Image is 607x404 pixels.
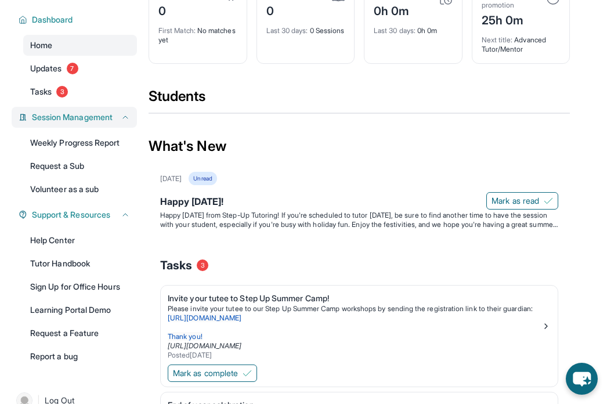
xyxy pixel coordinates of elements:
[566,363,598,395] button: chat-button
[67,63,78,74] span: 7
[189,172,216,185] div: Unread
[158,26,196,35] span: First Match :
[161,286,558,362] a: Invite your tutee to Step Up Summer Camp!Please invite your tutee to our Step Up Summer Camp work...
[374,26,415,35] span: Last 30 days :
[30,86,52,98] span: Tasks
[23,179,137,200] a: Volunteer as a sub
[168,351,541,360] div: Posted [DATE]
[23,300,137,320] a: Learning Portal Demo
[32,209,110,221] span: Support & Resources
[482,28,561,54] div: Advanced Tutor/Mentor
[23,346,137,367] a: Report a bug
[27,111,130,123] button: Session Management
[149,121,570,172] div: What's New
[266,26,308,35] span: Last 30 days :
[160,194,558,211] div: Happy [DATE]!
[30,39,52,51] span: Home
[374,19,453,35] div: 0h 0m
[197,259,208,271] span: 3
[168,293,541,304] div: Invite your tutee to Step Up Summer Camp!
[30,63,62,74] span: Updates
[160,211,558,229] p: Happy [DATE] from Step-Up Tutoring! If you're scheduled to tutor [DATE], be sure to find another ...
[27,14,130,26] button: Dashboard
[23,276,137,297] a: Sign Up for Office Hours
[168,332,203,341] span: Thank you!
[32,14,73,26] span: Dashboard
[544,196,553,205] img: Mark as read
[23,230,137,251] a: Help Center
[23,323,137,344] a: Request a Feature
[23,132,137,153] a: Weekly Progress Report
[27,209,130,221] button: Support & Resources
[168,365,257,382] button: Mark as complete
[243,369,252,378] img: Mark as complete
[158,19,237,45] div: No matches yet
[158,1,214,19] div: 0
[149,87,570,113] div: Students
[160,257,192,273] span: Tasks
[23,35,137,56] a: Home
[23,253,137,274] a: Tutor Handbook
[168,341,241,350] a: [URL][DOMAIN_NAME]
[492,195,539,207] span: Mark as read
[486,192,558,210] button: Mark as read
[173,367,238,379] span: Mark as complete
[266,19,345,35] div: 0 Sessions
[266,1,295,19] div: 0
[23,81,137,102] a: Tasks3
[23,156,137,176] a: Request a Sub
[56,86,68,98] span: 3
[374,1,420,19] div: 0h 0m
[32,111,113,123] span: Session Management
[160,174,182,183] div: [DATE]
[168,304,541,323] p: Please invite your tutee to our Step Up Summer Camp workshops by sending the registration link to...
[168,313,241,322] a: [URL][DOMAIN_NAME]
[482,10,540,28] div: 25h 0m
[482,35,513,44] span: Next title :
[23,58,137,79] a: Updates7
